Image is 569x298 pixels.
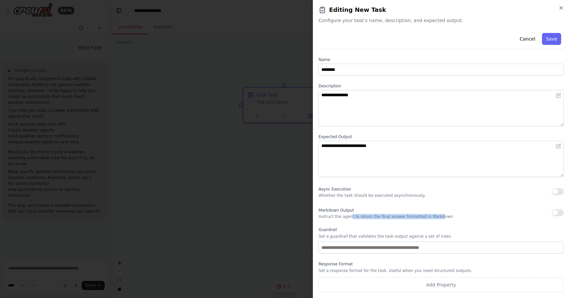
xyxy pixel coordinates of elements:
label: Description [318,83,564,89]
span: Async Execution [318,187,351,192]
span: Markdown Output [318,208,354,213]
button: Add Property [318,277,564,292]
label: Name [318,57,564,62]
p: Set a guardrail that validates the task output against a set of rules. [318,234,564,239]
label: Expected Output [318,134,564,139]
button: Open in editor [555,142,562,150]
label: Response Format [318,261,564,267]
label: Guardrail [318,227,564,232]
button: Cancel [516,33,539,45]
button: Save [542,33,561,45]
span: Configure your task's name, description, and expected output. [318,17,564,24]
p: Set a response format for the task. Useful when you need structured outputs. [318,268,564,273]
p: Whether the task should be executed asynchronously. [318,193,425,198]
h2: Editing New Task [318,5,564,15]
button: Open in editor [555,91,562,99]
p: Instruct the agent to return the final answer formatted in Markdown [318,214,453,219]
